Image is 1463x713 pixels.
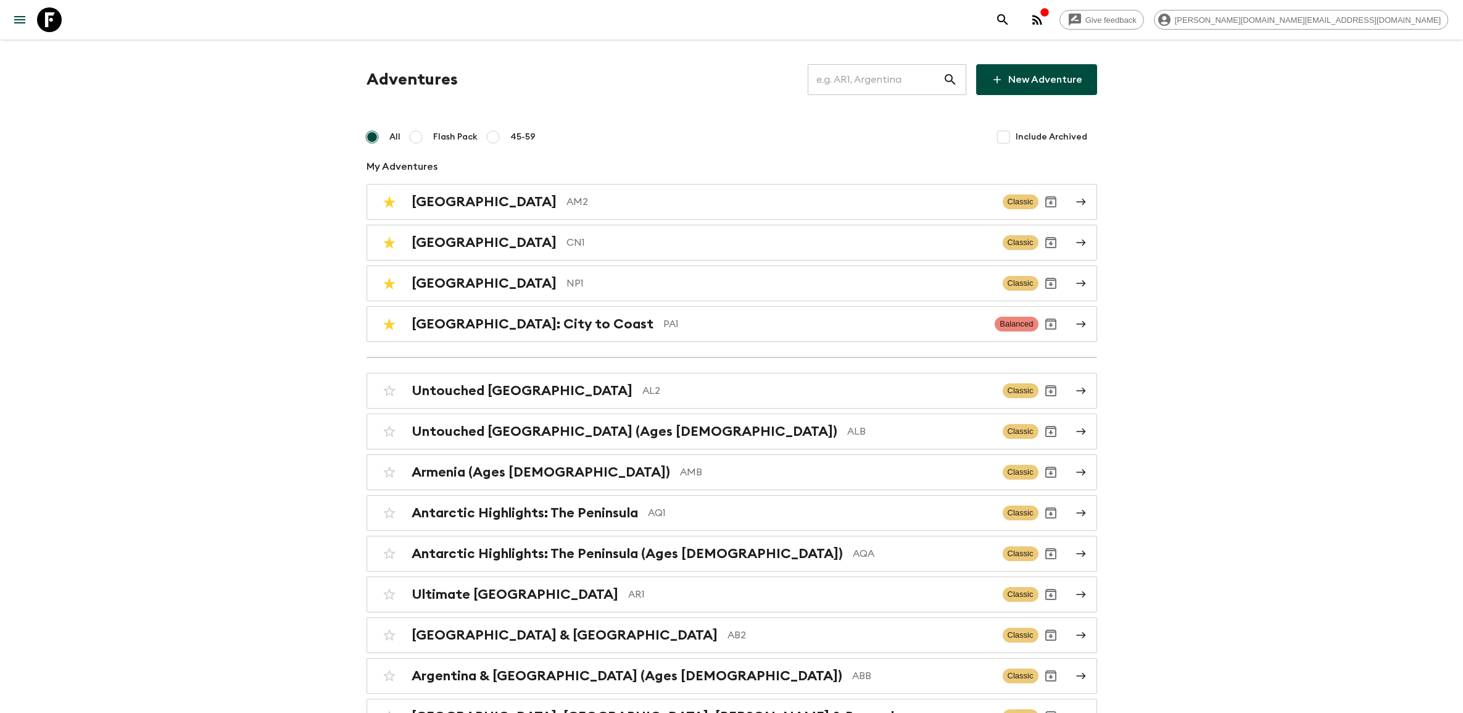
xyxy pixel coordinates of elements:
a: [GEOGRAPHIC_DATA]AM2ClassicArchive [367,184,1097,220]
span: Classic [1003,669,1038,683]
span: [PERSON_NAME][DOMAIN_NAME][EMAIL_ADDRESS][DOMAIN_NAME] [1168,15,1448,25]
p: AB2 [727,628,993,643]
p: AQA [853,546,993,561]
p: AQ1 [648,506,993,520]
span: Classic [1003,587,1038,602]
h2: [GEOGRAPHIC_DATA] [412,194,557,210]
h2: [GEOGRAPHIC_DATA] & [GEOGRAPHIC_DATA] [412,627,718,643]
p: NP1 [566,276,993,291]
a: [GEOGRAPHIC_DATA]CN1ClassicArchive [367,225,1097,261]
p: ABB [852,669,993,683]
button: Archive [1038,419,1063,444]
h2: Untouched [GEOGRAPHIC_DATA] [412,383,632,399]
span: Classic [1003,506,1038,520]
span: Classic [1003,276,1038,291]
span: Flash Pack [433,131,478,143]
h1: Adventures [367,67,458,92]
div: [PERSON_NAME][DOMAIN_NAME][EMAIL_ADDRESS][DOMAIN_NAME] [1154,10,1448,30]
h2: Untouched [GEOGRAPHIC_DATA] (Ages [DEMOGRAPHIC_DATA]) [412,423,837,440]
input: e.g. AR1, Argentina [808,62,943,97]
span: Classic [1003,546,1038,561]
button: Archive [1038,541,1063,566]
button: Archive [1038,664,1063,688]
a: Ultimate [GEOGRAPHIC_DATA]AR1ClassicArchive [367,577,1097,612]
span: Include Archived [1016,131,1087,143]
span: Classic [1003,194,1038,209]
span: Classic [1003,383,1038,398]
a: Argentina & [GEOGRAPHIC_DATA] (Ages [DEMOGRAPHIC_DATA])ABBClassicArchive [367,658,1097,694]
a: [GEOGRAPHIC_DATA]: City to CoastPA1BalancedArchive [367,306,1097,342]
button: Archive [1038,623,1063,648]
a: Give feedback [1059,10,1144,30]
p: AM2 [566,194,993,209]
button: Archive [1038,312,1063,336]
h2: Ultimate [GEOGRAPHIC_DATA] [412,586,618,603]
span: Classic [1003,424,1038,439]
button: search adventures [990,7,1015,32]
p: ALB [847,424,993,439]
a: Untouched [GEOGRAPHIC_DATA]AL2ClassicArchive [367,373,1097,409]
h2: Antarctic Highlights: The Peninsula [412,505,638,521]
p: PA1 [663,317,985,331]
p: AL2 [642,383,993,398]
p: AR1 [628,587,993,602]
p: My Adventures [367,159,1097,174]
a: Antarctic Highlights: The Peninsula (Ages [DEMOGRAPHIC_DATA])AQAClassicArchive [367,536,1097,572]
span: Classic [1003,465,1038,480]
span: Balanced [995,317,1038,331]
span: All [389,131,400,143]
p: AMB [680,465,993,480]
button: Archive [1038,582,1063,607]
h2: Armenia (Ages [DEMOGRAPHIC_DATA]) [412,464,670,480]
span: 45-59 [510,131,536,143]
button: Archive [1038,460,1063,485]
button: Archive [1038,378,1063,403]
h2: [GEOGRAPHIC_DATA]: City to Coast [412,316,653,332]
a: New Adventure [976,64,1097,95]
h2: Argentina & [GEOGRAPHIC_DATA] (Ages [DEMOGRAPHIC_DATA]) [412,668,842,684]
button: Archive [1038,230,1063,255]
span: Classic [1003,628,1038,643]
a: [GEOGRAPHIC_DATA] & [GEOGRAPHIC_DATA]AB2ClassicArchive [367,617,1097,653]
button: Archive [1038,271,1063,296]
a: Armenia (Ages [DEMOGRAPHIC_DATA])AMBClassicArchive [367,454,1097,490]
h2: [GEOGRAPHIC_DATA] [412,275,557,291]
button: Archive [1038,190,1063,214]
button: menu [7,7,32,32]
span: Give feedback [1079,15,1143,25]
button: Archive [1038,501,1063,525]
a: Antarctic Highlights: The PeninsulaAQ1ClassicArchive [367,495,1097,531]
h2: Antarctic Highlights: The Peninsula (Ages [DEMOGRAPHIC_DATA]) [412,546,843,562]
span: Classic [1003,235,1038,250]
a: Untouched [GEOGRAPHIC_DATA] (Ages [DEMOGRAPHIC_DATA])ALBClassicArchive [367,414,1097,449]
a: [GEOGRAPHIC_DATA]NP1ClassicArchive [367,265,1097,301]
p: CN1 [566,235,993,250]
h2: [GEOGRAPHIC_DATA] [412,235,557,251]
